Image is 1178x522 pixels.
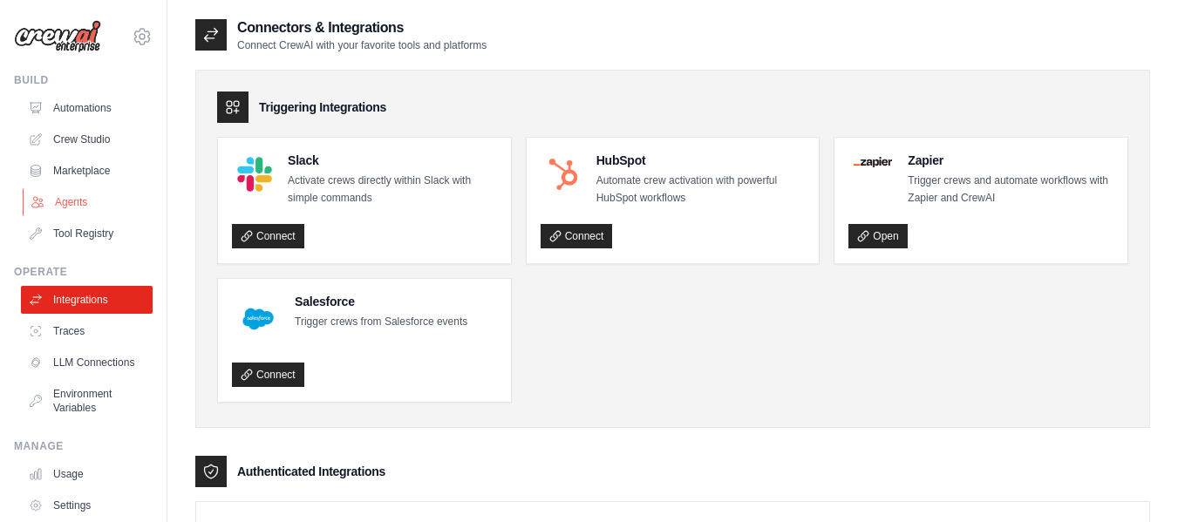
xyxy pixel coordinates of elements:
[21,286,153,314] a: Integrations
[21,94,153,122] a: Automations
[21,380,153,422] a: Environment Variables
[21,491,153,519] a: Settings
[546,157,581,192] img: HubSpot Logo
[259,98,386,116] h3: Triggering Integrations
[21,157,153,185] a: Marketplace
[14,439,153,453] div: Manage
[237,17,487,38] h2: Connectors & Integrations
[237,463,385,480] h3: Authenticated Integrations
[848,224,907,248] a: Open
[21,220,153,247] a: Tool Registry
[21,317,153,345] a: Traces
[23,188,154,216] a: Agents
[295,314,467,331] p: Trigger crews from Salesforce events
[288,173,497,207] p: Activate crews directly within Slack with simple commands
[596,173,806,207] p: Automate crew activation with powerful HubSpot workflows
[237,298,279,340] img: Salesforce Logo
[237,38,487,52] p: Connect CrewAI with your favorite tools and platforms
[854,157,892,167] img: Zapier Logo
[908,173,1113,207] p: Trigger crews and automate workflows with Zapier and CrewAI
[908,152,1113,169] h4: Zapier
[295,293,467,310] h4: Salesforce
[596,152,806,169] h4: HubSpot
[21,125,153,153] a: Crew Studio
[21,460,153,488] a: Usage
[541,224,613,248] a: Connect
[237,157,272,192] img: Slack Logo
[14,265,153,279] div: Operate
[288,152,497,169] h4: Slack
[14,20,101,53] img: Logo
[232,363,304,387] a: Connect
[21,349,153,376] a: LLM Connections
[232,224,304,248] a: Connect
[14,73,153,87] div: Build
